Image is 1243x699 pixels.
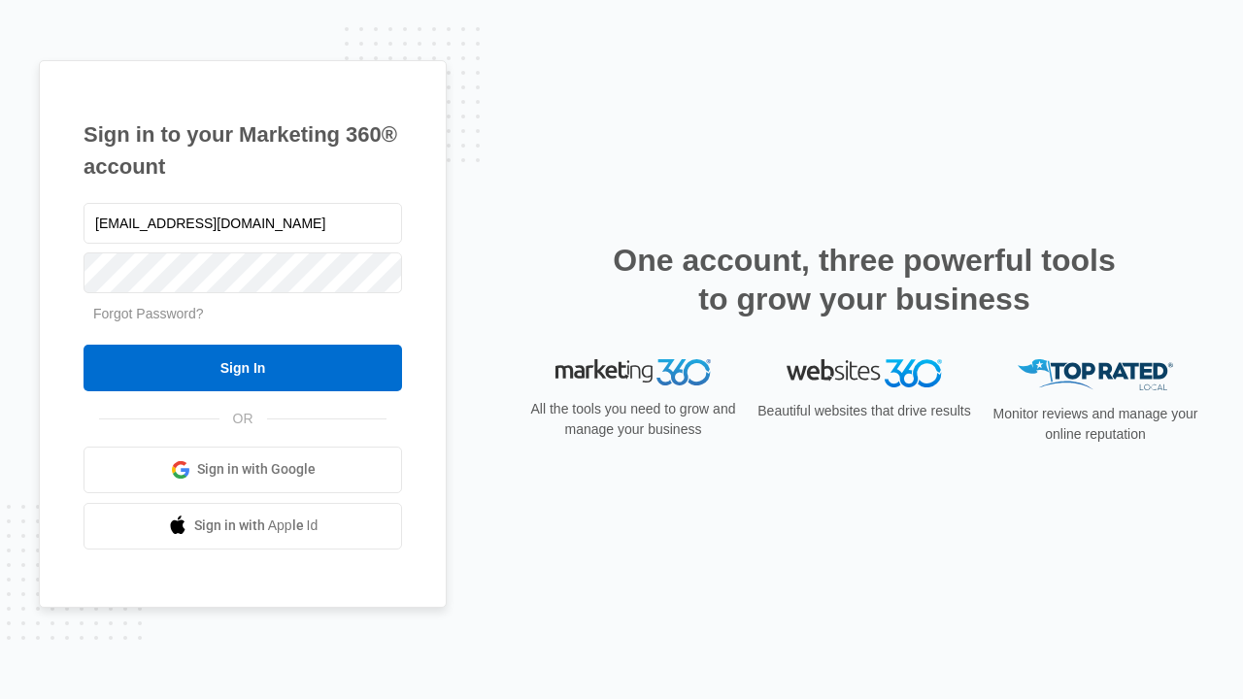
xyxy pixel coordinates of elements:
[84,345,402,391] input: Sign In
[555,359,711,386] img: Marketing 360
[84,503,402,549] a: Sign in with Apple Id
[1018,359,1173,391] img: Top Rated Local
[84,118,402,183] h1: Sign in to your Marketing 360® account
[84,447,402,493] a: Sign in with Google
[987,404,1204,445] p: Monitor reviews and manage your online reputation
[84,203,402,244] input: Email
[787,359,942,387] img: Websites 360
[524,399,742,440] p: All the tools you need to grow and manage your business
[219,409,267,429] span: OR
[607,241,1122,318] h2: One account, three powerful tools to grow your business
[197,459,316,480] span: Sign in with Google
[756,401,973,421] p: Beautiful websites that drive results
[93,306,204,321] a: Forgot Password?
[194,516,319,536] span: Sign in with Apple Id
